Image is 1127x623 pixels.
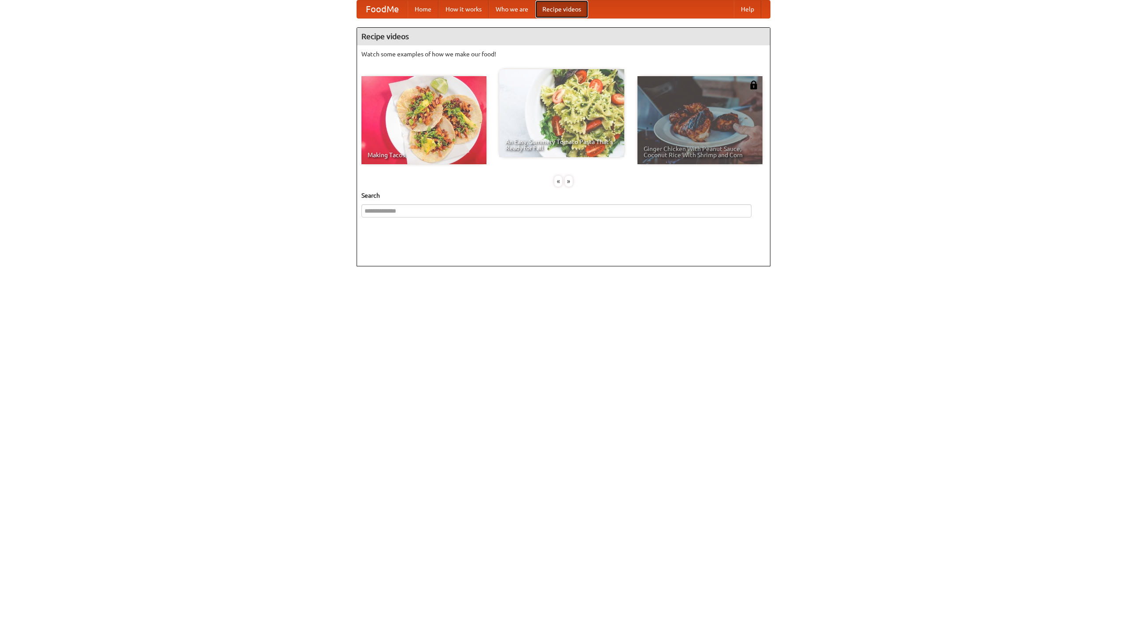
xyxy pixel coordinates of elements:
a: Making Tacos [361,76,486,164]
a: An Easy, Summery Tomato Pasta That's Ready for Fall [499,69,624,157]
h4: Recipe videos [357,28,770,45]
div: « [554,176,562,187]
div: » [565,176,573,187]
a: Who we are [489,0,535,18]
span: Making Tacos [368,152,480,158]
span: An Easy, Summery Tomato Pasta That's Ready for Fall [505,139,618,151]
a: Home [408,0,438,18]
a: FoodMe [357,0,408,18]
img: 483408.png [749,81,758,89]
a: Recipe videos [535,0,588,18]
p: Watch some examples of how we make our food! [361,50,766,59]
a: Help [734,0,761,18]
h5: Search [361,191,766,200]
a: How it works [438,0,489,18]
